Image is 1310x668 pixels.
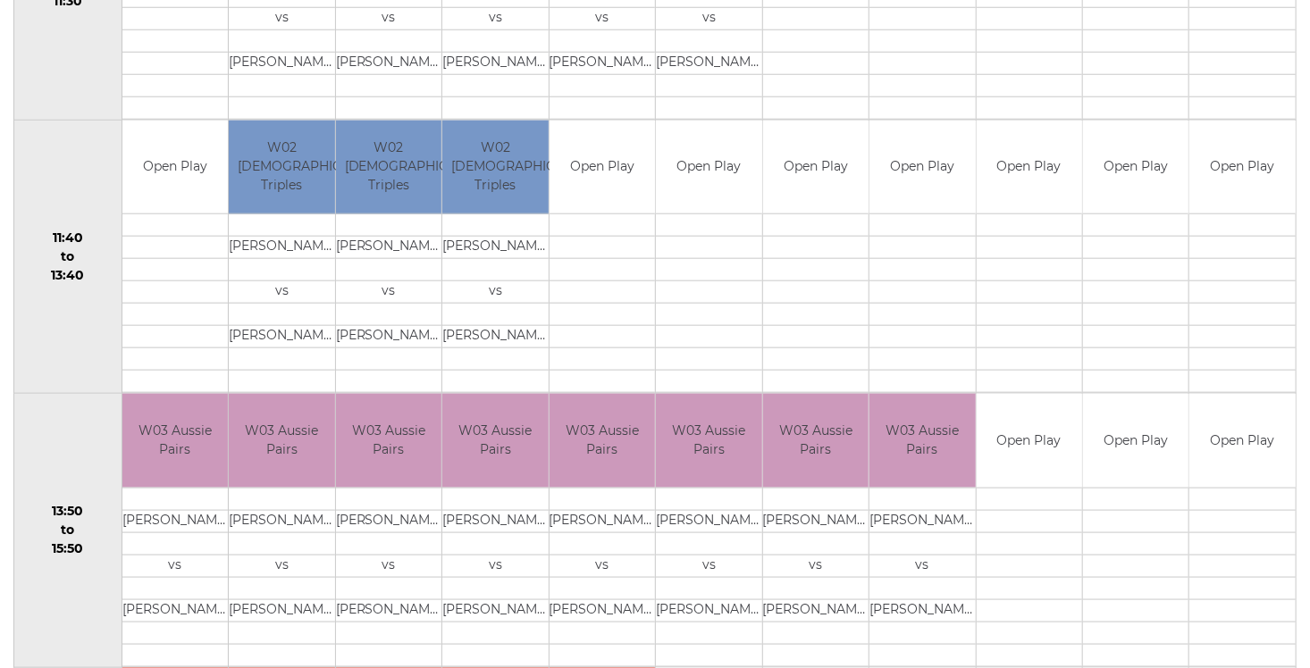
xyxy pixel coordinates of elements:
[122,394,228,488] td: W03 Aussie Pairs
[442,7,548,29] td: vs
[550,121,655,214] td: Open Play
[442,326,548,348] td: [PERSON_NAME]
[656,121,761,214] td: Open Play
[869,394,975,488] td: W03 Aussie Pairs
[869,555,975,577] td: vs
[442,237,548,259] td: [PERSON_NAME]
[1083,121,1188,214] td: Open Play
[656,7,761,29] td: vs
[336,281,441,304] td: vs
[442,555,548,577] td: vs
[122,510,228,532] td: [PERSON_NAME]
[336,326,441,348] td: [PERSON_NAME]
[442,394,548,488] td: W03 Aussie Pairs
[336,510,441,532] td: [PERSON_NAME]
[442,510,548,532] td: [PERSON_NAME]
[763,599,869,622] td: [PERSON_NAME]
[656,555,761,577] td: vs
[336,599,441,622] td: [PERSON_NAME]
[656,52,761,74] td: [PERSON_NAME]
[14,120,122,394] td: 11:40 to 13:40
[229,326,334,348] td: [PERSON_NAME]
[14,394,122,668] td: 13:50 to 15:50
[336,121,441,214] td: W02 [DEMOGRAPHIC_DATA] Triples
[336,394,441,488] td: W03 Aussie Pairs
[1083,394,1188,488] td: Open Play
[229,7,334,29] td: vs
[763,394,869,488] td: W03 Aussie Pairs
[869,510,975,532] td: [PERSON_NAME]
[229,121,334,214] td: W02 [DEMOGRAPHIC_DATA] Triples
[336,7,441,29] td: vs
[869,599,975,622] td: [PERSON_NAME]
[656,510,761,532] td: [PERSON_NAME]
[229,599,334,622] td: [PERSON_NAME]
[229,237,334,259] td: [PERSON_NAME]
[869,121,975,214] td: Open Play
[336,52,441,74] td: [PERSON_NAME]
[550,555,655,577] td: vs
[122,121,228,214] td: Open Play
[229,555,334,577] td: vs
[336,555,441,577] td: vs
[977,121,1082,214] td: Open Play
[229,52,334,74] td: [PERSON_NAME]
[656,599,761,622] td: [PERSON_NAME]
[229,394,334,488] td: W03 Aussie Pairs
[763,121,869,214] td: Open Play
[656,394,761,488] td: W03 Aussie Pairs
[229,510,334,532] td: [PERSON_NAME]
[229,281,334,304] td: vs
[763,555,869,577] td: vs
[122,555,228,577] td: vs
[1189,121,1296,214] td: Open Play
[550,510,655,532] td: [PERSON_NAME]
[336,237,441,259] td: [PERSON_NAME]
[550,599,655,622] td: [PERSON_NAME]
[442,52,548,74] td: [PERSON_NAME]
[1189,394,1296,488] td: Open Play
[550,7,655,29] td: vs
[442,599,548,622] td: [PERSON_NAME]
[550,394,655,488] td: W03 Aussie Pairs
[442,121,548,214] td: W02 [DEMOGRAPHIC_DATA] Triples
[763,510,869,532] td: [PERSON_NAME]
[122,599,228,622] td: [PERSON_NAME]
[550,52,655,74] td: [PERSON_NAME]
[977,394,1082,488] td: Open Play
[442,281,548,304] td: vs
